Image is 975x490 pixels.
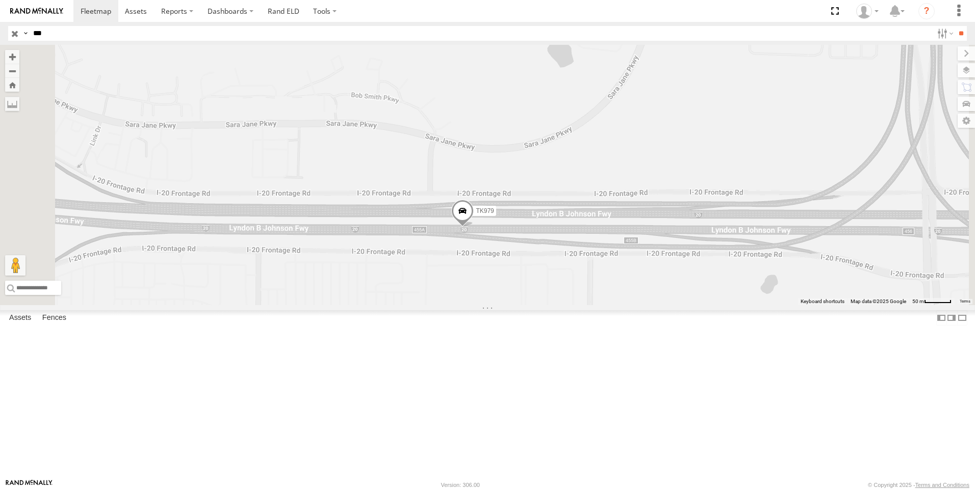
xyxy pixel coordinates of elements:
button: Keyboard shortcuts [801,298,844,305]
button: Zoom Home [5,78,19,92]
label: Assets [4,311,36,325]
label: Dock Summary Table to the Right [946,310,957,325]
div: © Copyright 2025 - [868,482,969,488]
a: Terms (opens in new tab) [960,300,970,304]
label: Search Filter Options [933,26,955,41]
i: ? [918,3,935,19]
span: 50 m [912,298,924,304]
label: Measure [5,97,19,111]
button: Map Scale: 50 m per 50 pixels [909,298,955,305]
a: Visit our Website [6,480,53,490]
span: Map data ©2025 Google [851,298,906,304]
label: Hide Summary Table [957,310,967,325]
div: Norma Casillas [853,4,882,19]
img: rand-logo.svg [10,8,63,15]
button: Drag Pegman onto the map to open Street View [5,255,25,276]
label: Fences [37,311,71,325]
a: Terms and Conditions [915,482,969,488]
label: Search Query [21,26,30,41]
label: Map Settings [958,114,975,128]
button: Zoom in [5,50,19,64]
button: Zoom out [5,64,19,78]
span: TK979 [476,207,494,214]
label: Dock Summary Table to the Left [936,310,946,325]
div: Version: 306.00 [441,482,480,488]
